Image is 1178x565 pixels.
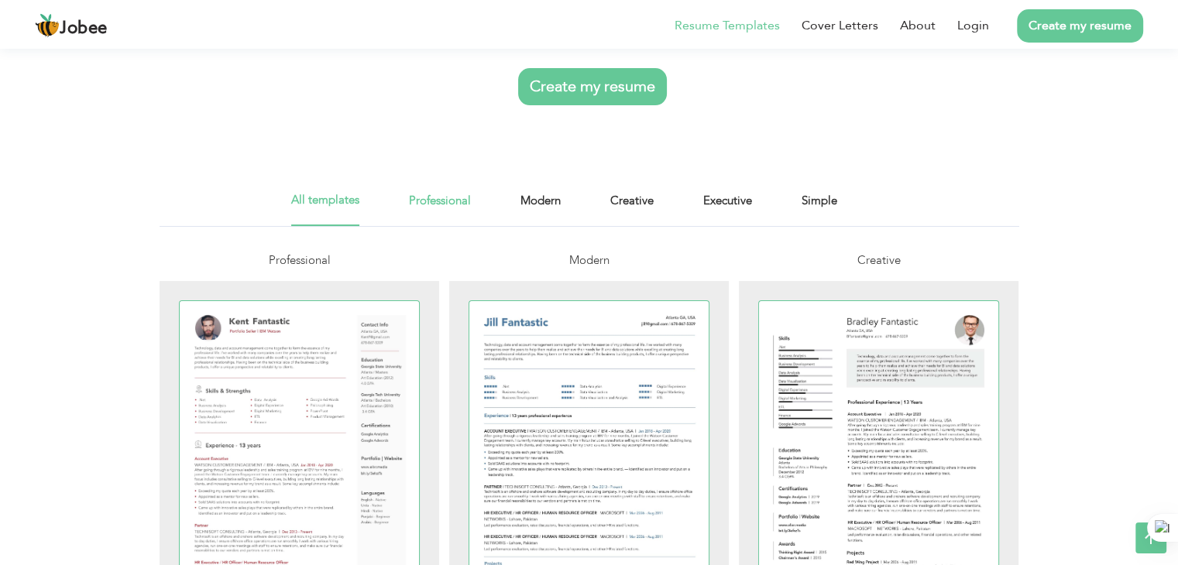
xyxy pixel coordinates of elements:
[900,16,936,35] a: About
[857,252,900,268] span: Creative
[1017,9,1143,43] a: Create my resume
[60,20,108,37] span: Jobee
[957,16,989,35] a: Login
[703,191,752,226] a: Executive
[268,252,330,268] span: Professional
[409,191,471,226] a: Professional
[35,13,108,38] a: Jobee
[520,191,561,226] a: Modern
[610,191,654,226] a: Creative
[802,16,878,35] a: Cover Letters
[802,191,837,226] a: Simple
[518,68,667,105] a: Create my resume
[291,191,359,226] a: All templates
[35,13,60,38] img: jobee.io
[675,16,780,35] a: Resume Templates
[568,252,609,268] span: Modern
